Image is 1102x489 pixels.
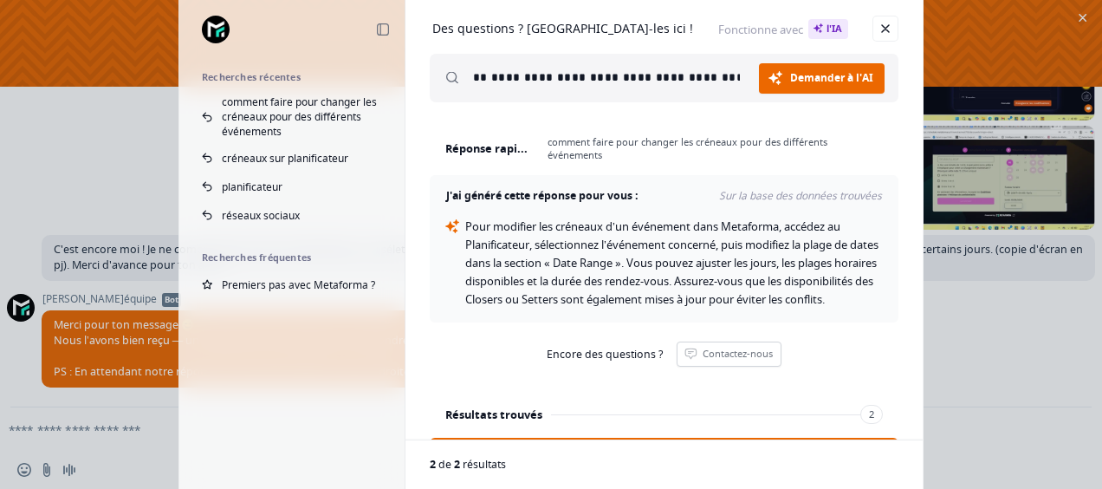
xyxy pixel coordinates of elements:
span: comment faire pour changer les créneaux pour des différents événements [222,95,382,139]
h4: J'ai généré cette réponse pour vous : [445,189,639,203]
span: Pour modifier les créneaux d’un événement dans Metaforma, accédez au Planificateur, sélectionnez ... [465,218,881,307]
a: Contactez-nous [677,342,781,367]
span: 2 [454,457,460,472]
div: de résultats [430,458,891,471]
h2: Recherches récentes [202,71,382,83]
span: 2 [860,405,883,424]
h3: Résultats trouvés [445,405,542,424]
a: Fermer [872,16,898,42]
a: Réduire [371,17,395,42]
span: Sur la base des données trouvées [639,189,883,203]
span: Premiers pas avec Metaforma ? [222,277,375,292]
span: créneaux sur planificateur [222,151,348,166]
span: planificateur [222,179,282,194]
h2: Recherches fréquentes [202,251,382,264]
span: Encore des questions ? [547,348,663,362]
span: Fonctionne avec [718,19,848,39]
span: comment faire pour changer les créneaux pour des différents événements [540,135,883,161]
span: l'IA [808,19,848,39]
h1: Des questions ? [GEOGRAPHIC_DATA]-les ici ! [432,21,693,36]
h3: Réponse rapide [445,139,531,158]
span: réseaux sociaux [222,208,300,223]
span: Demander à l'AI [790,73,873,83]
span: 2 [430,457,436,472]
